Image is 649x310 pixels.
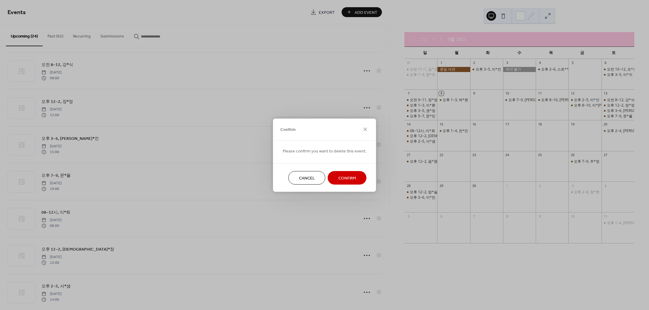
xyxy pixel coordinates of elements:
span: Cancel [299,175,315,181]
span: Confirm [280,127,296,133]
button: Confirm [328,171,367,185]
button: Cancel [288,171,325,185]
span: Confirm [338,175,356,181]
span: Please confirm you want to delete this event. [283,148,367,154]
